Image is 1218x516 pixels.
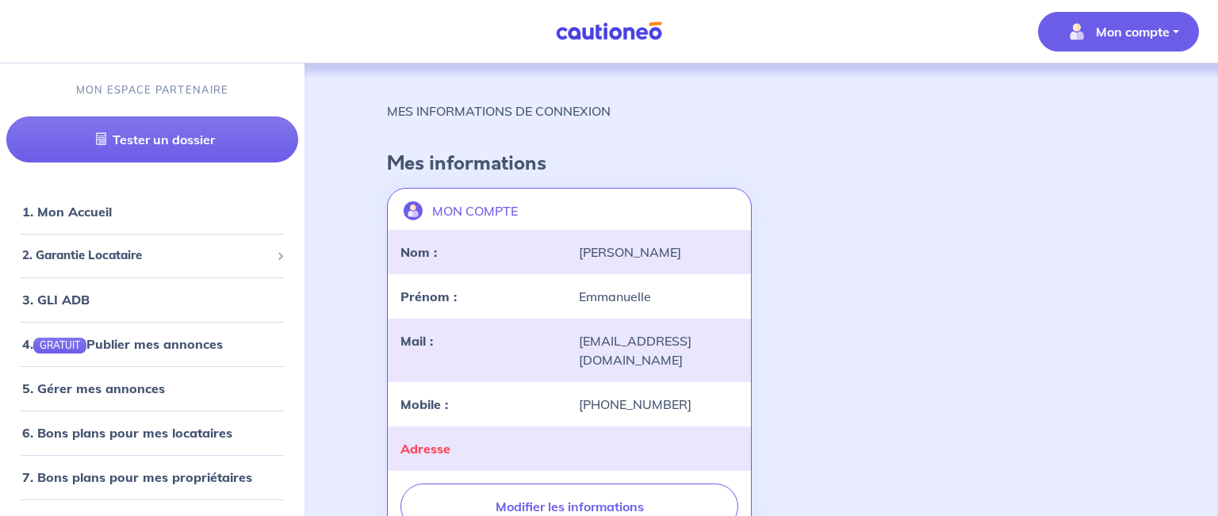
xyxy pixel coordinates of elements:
div: Emmanuelle [569,287,748,306]
strong: Prénom : [400,289,457,304]
p: MON COMPTE [432,201,518,220]
strong: Adresse [400,441,450,457]
div: 6. Bons plans pour mes locataires [6,417,298,449]
a: 6. Bons plans pour mes locataires [22,425,232,441]
a: 7. Bons plans pour mes propriétaires [22,469,252,485]
div: 3. GLI ADB [6,284,298,315]
div: [EMAIL_ADDRESS][DOMAIN_NAME] [569,331,748,369]
img: Cautioneo [550,21,668,41]
img: illu_account.svg [404,201,423,220]
div: [PERSON_NAME] [569,243,748,262]
a: 1. Mon Accueil [22,204,112,220]
div: [PHONE_NUMBER] [569,395,748,414]
button: illu_account_valid_menu.svgMon compte [1038,12,1199,52]
div: 4.GRATUITPublier mes annonces [6,328,298,360]
p: MES INFORMATIONS DE CONNEXION [387,101,611,120]
strong: Mobile : [400,396,448,412]
a: 5. Gérer mes annonces [22,380,165,396]
span: 2. Garantie Locataire [22,247,270,265]
a: Tester un dossier [6,117,298,162]
div: 1. Mon Accueil [6,196,298,227]
h4: Mes informations [387,152,1136,175]
div: 2. Garantie Locataire [6,240,298,271]
strong: Mail : [400,333,433,349]
img: illu_account_valid_menu.svg [1064,19,1090,44]
a: 3. GLI ADB [22,292,90,308]
div: 5. Gérer mes annonces [6,373,298,404]
strong: Nom : [400,244,437,260]
p: MON ESPACE PARTENAIRE [76,82,229,97]
p: Mon compte [1096,22,1170,41]
a: 4.GRATUITPublier mes annonces [22,336,223,352]
div: 7. Bons plans pour mes propriétaires [6,461,298,493]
